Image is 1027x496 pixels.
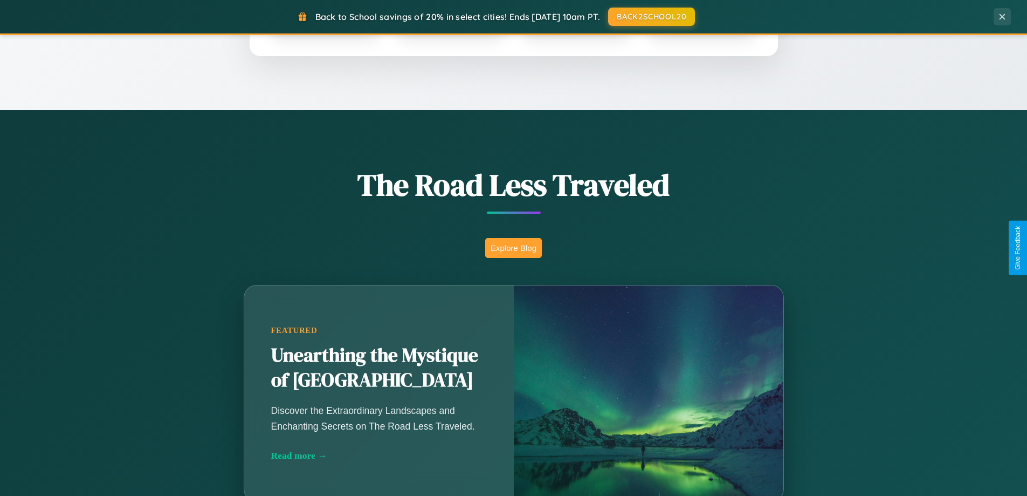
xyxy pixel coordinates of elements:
[608,8,695,26] button: BACK2SCHOOL20
[1014,226,1022,270] div: Give Feedback
[485,238,542,258] button: Explore Blog
[271,403,487,433] p: Discover the Extraordinary Landscapes and Enchanting Secrets on The Road Less Traveled.
[315,11,600,22] span: Back to School savings of 20% in select cities! Ends [DATE] 10am PT.
[190,164,837,206] h1: The Road Less Traveled
[271,343,487,393] h2: Unearthing the Mystique of [GEOGRAPHIC_DATA]
[271,450,487,461] div: Read more →
[271,326,487,335] div: Featured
